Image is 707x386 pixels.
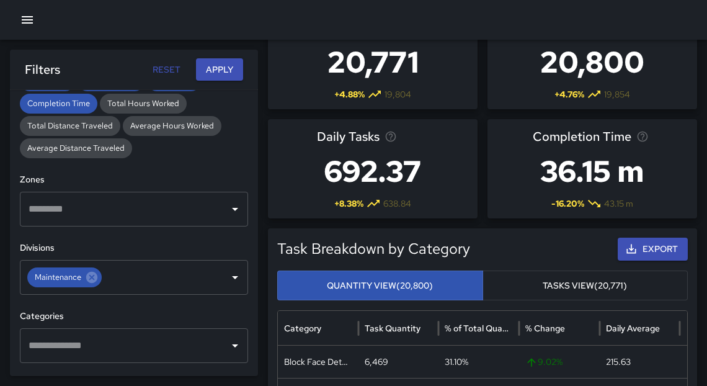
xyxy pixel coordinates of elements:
h6: Categories [20,310,248,323]
div: % of Total Quantity [445,323,512,334]
div: Total Distance Traveled [20,116,120,136]
span: 9.02 % [525,346,594,378]
span: 43.15 m [604,197,633,210]
button: Quantity View(20,800) [277,271,483,301]
div: Total Hours Worked [100,94,187,114]
div: Average Hours Worked [123,116,221,136]
button: Open [226,269,244,286]
button: Apply [196,58,243,81]
h3: 36.15 m [533,146,652,196]
svg: Average number of tasks per day in the selected period, compared to the previous period. [385,130,397,143]
h3: 20,800 [533,37,652,87]
div: % Change [525,323,565,334]
span: 19,854 [604,88,630,101]
div: 31.10% [438,346,519,378]
h5: Task Breakdown by Category [277,239,584,259]
div: Task Quantity [365,323,420,334]
span: -16.20 % [551,197,584,210]
span: 19,804 [385,88,411,101]
span: Maintenance [27,271,89,284]
div: Block Face Detailed [278,346,358,378]
span: Average Distance Traveled [20,142,132,155]
h3: 20,771 [320,37,426,87]
button: Open [226,200,244,218]
span: Completion Time [20,97,97,110]
div: Completion Time [20,94,97,114]
h6: Zones [20,173,248,187]
span: Average Hours Worked [123,120,221,132]
div: Maintenance [27,267,102,287]
button: Open [226,337,244,354]
h6: Filters [25,60,60,79]
div: Average Distance Traveled [20,138,132,158]
svg: Average time taken to complete tasks in the selected period, compared to the previous period. [636,130,649,143]
h6: Divisions [20,241,248,255]
span: + 8.38 % [334,197,363,210]
button: Tasks View(20,771) [482,271,688,301]
span: Completion Time [533,127,631,146]
span: + 4.88 % [334,88,365,101]
span: Daily Tasks [317,127,380,146]
div: 215.63 [600,346,680,378]
div: Daily Average [606,323,660,334]
button: Reset [146,58,186,81]
span: Total Distance Traveled [20,120,120,132]
div: Category [284,323,321,334]
h3: 692.37 [317,146,429,196]
span: 638.84 [383,197,411,210]
button: Export [618,238,688,261]
span: + 4.76 % [554,88,584,101]
span: Total Hours Worked [100,97,187,110]
div: 6,469 [358,346,439,378]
